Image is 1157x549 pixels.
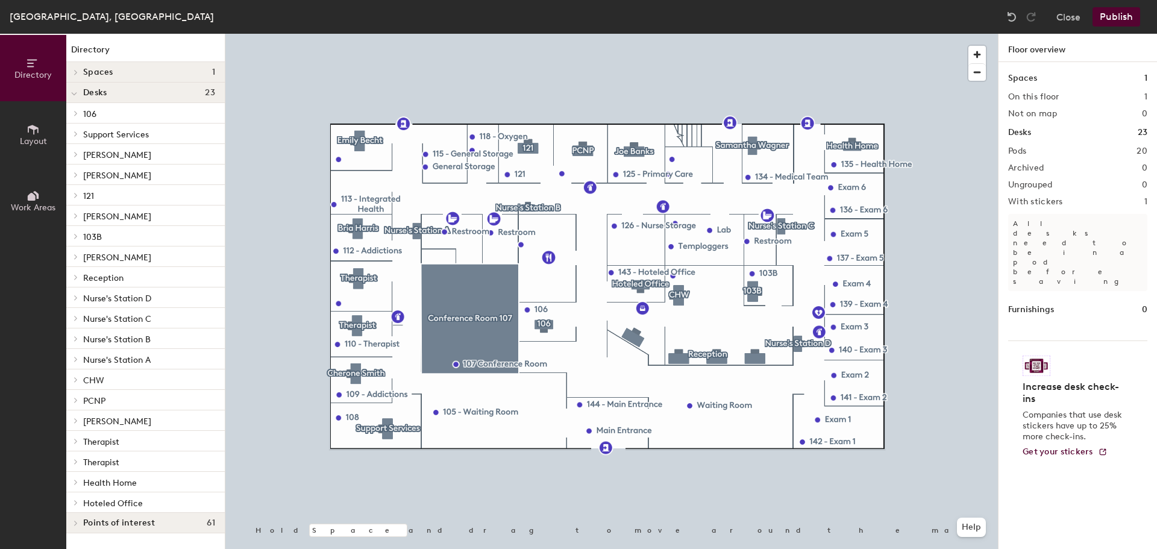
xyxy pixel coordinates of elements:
[207,518,215,528] span: 61
[83,109,96,119] span: 106
[1093,7,1140,27] button: Publish
[83,314,151,324] span: Nurse's Station C
[83,130,149,140] span: Support Services
[1023,410,1126,442] p: Companies that use desk stickers have up to 25% more check-ins.
[1008,180,1053,190] h2: Ungrouped
[83,498,143,509] span: Hoteled Office
[83,518,155,528] span: Points of interest
[1008,146,1026,156] h2: Pods
[1008,197,1063,207] h2: With stickers
[999,34,1157,62] h1: Floor overview
[14,70,52,80] span: Directory
[10,9,214,24] div: [GEOGRAPHIC_DATA], [GEOGRAPHIC_DATA]
[20,136,47,146] span: Layout
[83,457,119,468] span: Therapist
[1144,72,1147,85] h1: 1
[212,67,215,77] span: 1
[83,293,151,304] span: Nurse's Station D
[83,334,151,345] span: Nurse's Station B
[83,191,94,201] span: 121
[1008,126,1031,139] h1: Desks
[957,518,986,537] button: Help
[83,171,151,181] span: [PERSON_NAME]
[83,416,151,427] span: [PERSON_NAME]
[83,253,151,263] span: [PERSON_NAME]
[83,396,105,406] span: PCNP
[1006,11,1018,23] img: Undo
[1025,11,1037,23] img: Redo
[83,67,113,77] span: Spaces
[1023,447,1108,457] a: Get your stickers
[1023,356,1050,376] img: Sticker logo
[83,88,107,98] span: Desks
[1008,214,1147,291] p: All desks need to be in a pod before saving
[83,150,151,160] span: [PERSON_NAME]
[1142,109,1147,119] h2: 0
[83,212,151,222] span: [PERSON_NAME]
[1008,109,1057,119] h2: Not on map
[83,478,137,488] span: Health Home
[1142,163,1147,173] h2: 0
[1023,447,1093,457] span: Get your stickers
[1008,92,1059,102] h2: On this floor
[1144,197,1147,207] h2: 1
[83,355,151,365] span: Nurse's Station A
[83,437,119,447] span: Therapist
[1137,146,1147,156] h2: 20
[83,273,124,283] span: Reception
[1008,72,1037,85] h1: Spaces
[1142,303,1147,316] h1: 0
[1056,7,1080,27] button: Close
[1023,381,1126,405] h4: Increase desk check-ins
[205,88,215,98] span: 23
[1144,92,1147,102] h2: 1
[83,232,102,242] span: 103B
[1138,126,1147,139] h1: 23
[66,43,225,62] h1: Directory
[11,202,55,213] span: Work Areas
[83,375,104,386] span: CHW
[1008,303,1054,316] h1: Furnishings
[1142,180,1147,190] h2: 0
[1008,163,1044,173] h2: Archived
